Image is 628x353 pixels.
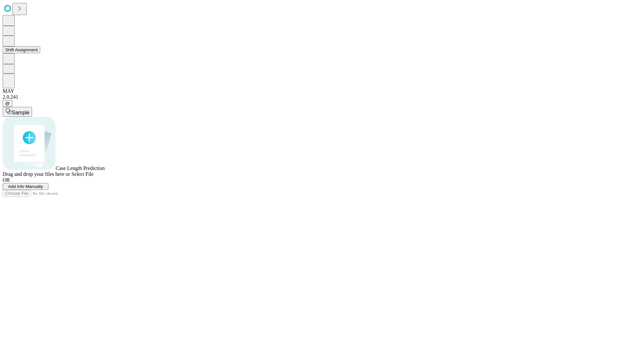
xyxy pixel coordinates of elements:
[8,184,43,189] span: Add Info Manually
[3,183,48,190] button: Add Info Manually
[71,171,94,177] span: Select File
[12,110,29,115] span: Sample
[3,171,70,177] span: Drag and drop your files here or
[3,100,12,107] button: @
[3,88,625,94] div: MAY
[3,107,32,117] button: Sample
[3,177,10,183] span: OR
[3,46,40,53] button: Shift Assignment
[5,101,10,106] span: @
[3,94,625,100] div: 2.0.241
[56,165,105,171] span: Case Length Prediction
